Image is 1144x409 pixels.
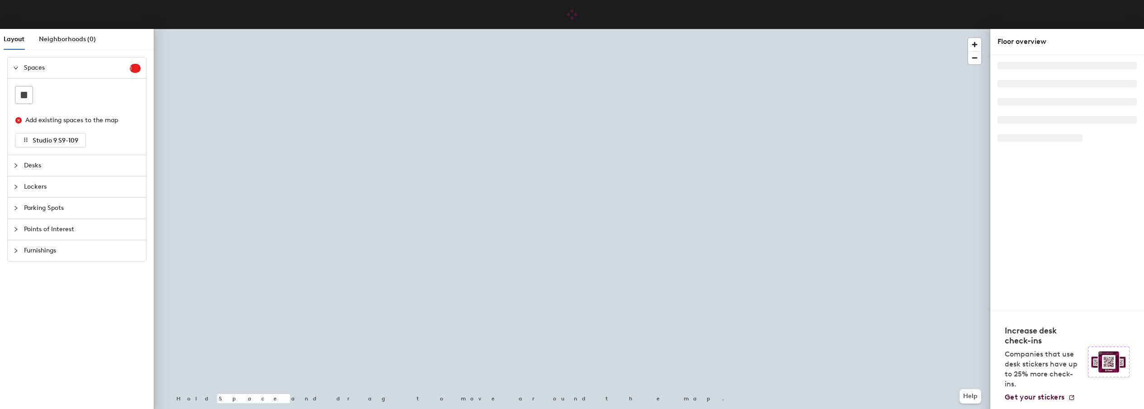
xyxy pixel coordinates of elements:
div: Add existing spaces to the map [25,115,133,125]
button: Help [960,389,981,404]
a: Get your stickers [1005,393,1075,402]
span: Neighborhoods (0) [39,35,96,43]
span: collapsed [13,205,19,211]
sup: 1 [130,64,141,73]
span: close-circle [15,117,22,124]
span: collapsed [13,248,19,253]
span: Parking Spots [24,198,141,219]
span: Studio 9 S9-109 [33,137,78,144]
span: collapsed [13,163,19,168]
span: expanded [13,65,19,71]
span: collapsed [13,227,19,232]
span: Layout [4,35,24,43]
span: Furnishings [24,240,141,261]
span: Spaces [24,57,130,78]
span: collapsed [13,184,19,190]
img: Sticker logo [1088,347,1130,377]
span: 1 [130,65,141,71]
h4: Increase desk check-ins [1005,326,1083,346]
button: Studio 9 S9-109 [15,133,86,147]
span: Get your stickers [1005,393,1064,401]
p: Companies that use desk stickers have up to 25% more check-ins. [1005,349,1083,389]
span: Lockers [24,176,141,197]
span: Desks [24,155,141,176]
div: Floor overview [997,36,1137,47]
span: Points of Interest [24,219,141,240]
